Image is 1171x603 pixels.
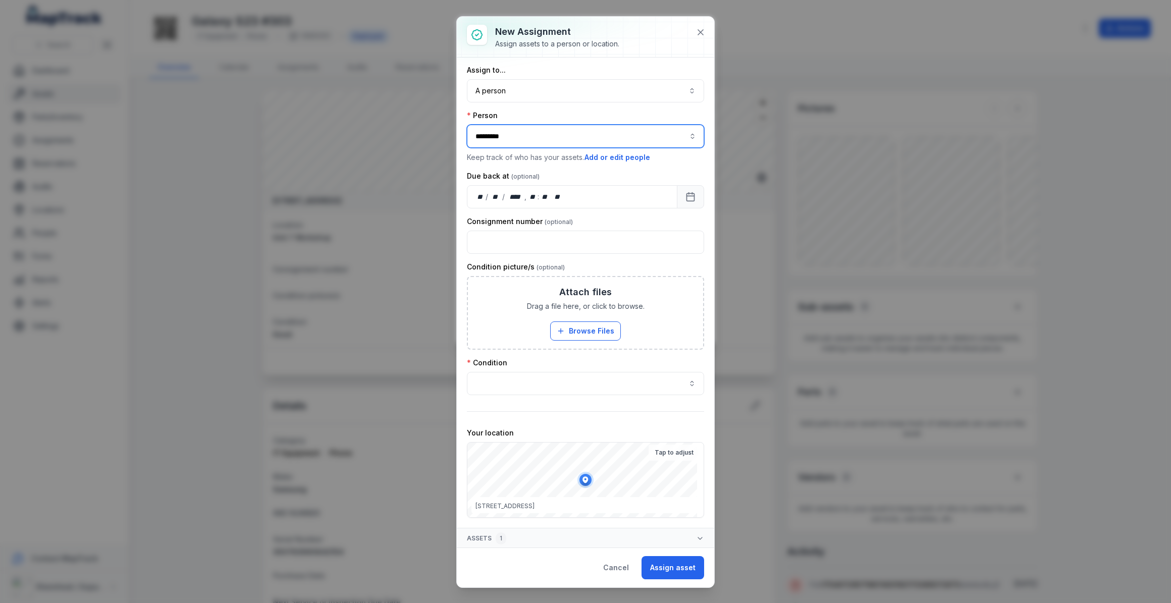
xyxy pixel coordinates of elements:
[496,532,506,544] div: 1
[655,449,694,457] strong: Tap to adjust
[475,502,535,510] span: [STREET_ADDRESS]
[489,192,503,202] div: month,
[467,428,514,438] label: Your location
[527,301,645,311] span: Drag a file here, or click to browse.
[475,192,486,202] div: day,
[559,285,612,299] h3: Attach files
[495,39,619,49] div: Assign assets to a person or location.
[467,443,697,517] canvas: Map
[457,528,714,549] button: Assets1
[527,192,538,202] div: hour,
[467,125,704,148] input: assignment-add:person-label
[467,152,704,163] p: Keep track of who has your assets.
[467,171,540,181] label: Due back at
[584,152,651,163] button: Add or edit people
[495,25,619,39] h3: New assignment
[467,358,507,368] label: Condition
[677,185,704,208] button: Calendar
[467,65,506,75] label: Assign to...
[467,111,498,121] label: Person
[552,192,563,202] div: am/pm,
[642,556,704,579] button: Assign asset
[467,216,573,227] label: Consignment number
[467,79,704,102] button: A person
[467,532,506,544] span: Assets
[538,192,540,202] div: :
[595,556,637,579] button: Cancel
[502,192,506,202] div: /
[467,262,565,272] label: Condition picture/s
[524,192,527,202] div: ,
[486,192,489,202] div: /
[506,192,524,202] div: year,
[550,321,621,341] button: Browse Files
[540,192,550,202] div: minute,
